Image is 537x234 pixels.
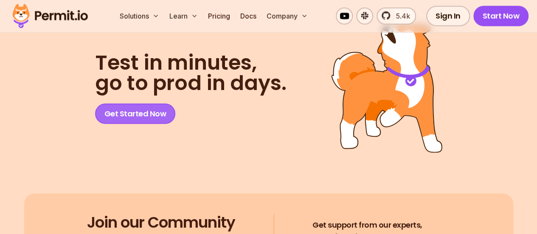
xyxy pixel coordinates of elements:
[377,8,416,25] a: 5.4k
[95,104,176,124] a: Get Started Now
[312,219,422,231] span: Get support from our experts,
[87,214,235,231] h3: Join our Community
[95,53,287,93] h2: go to prod in days.
[95,53,287,73] span: Test in minutes,
[8,2,92,31] img: Permit logo
[426,6,470,26] a: Sign In
[391,11,410,21] span: 5.4k
[116,8,163,25] button: Solutions
[166,8,201,25] button: Learn
[473,6,529,26] a: Start Now
[237,8,260,25] a: Docs
[205,8,233,25] a: Pricing
[263,8,311,25] button: Company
